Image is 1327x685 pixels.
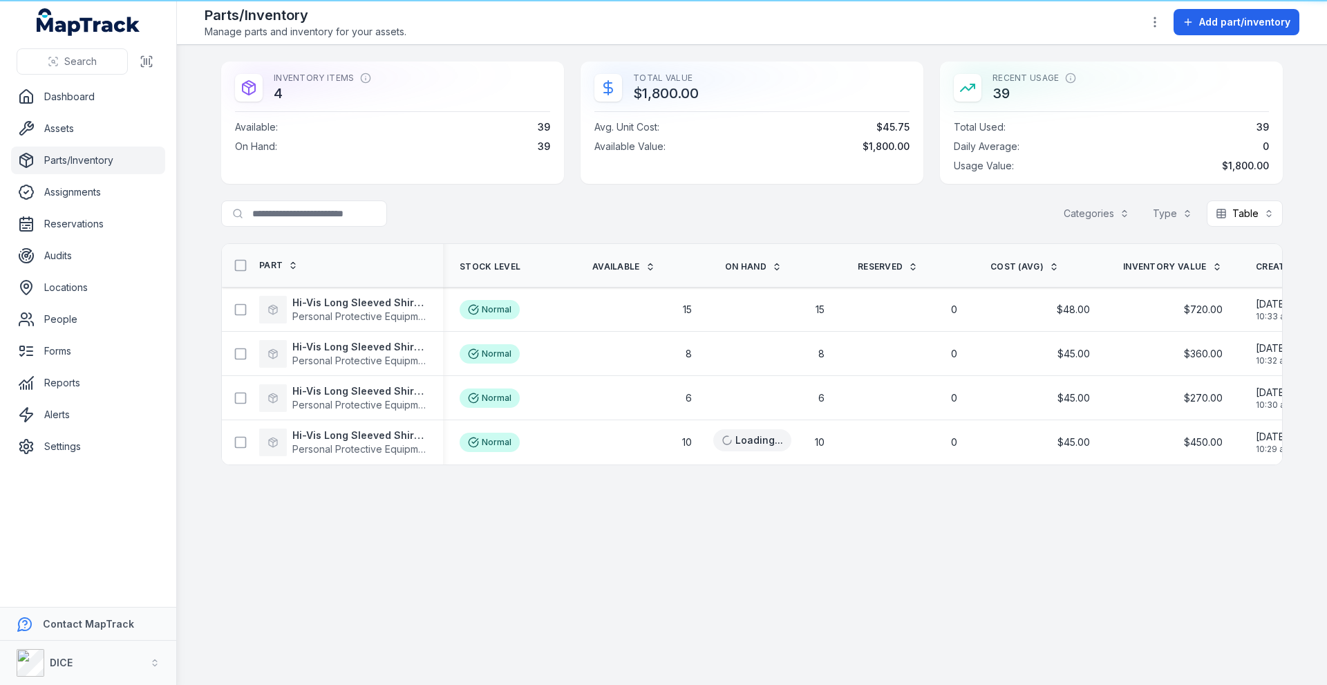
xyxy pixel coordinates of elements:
[990,261,1044,272] span: Cost (avg)
[460,300,520,319] div: Normal
[1256,386,1292,411] time: 22/09/2025, 10:30:45 am
[876,120,910,134] span: $45.75
[1184,391,1223,405] span: $270.00
[259,384,426,412] a: Hi-Vis Long Sleeved Shirt MediumPersonal Protective Equipment
[11,242,165,270] a: Audits
[259,260,283,271] span: Part
[11,83,165,111] a: Dashboard
[1257,120,1269,134] span: 39
[954,140,1019,153] span: Daily Average :
[259,260,298,271] a: Part
[64,55,97,68] span: Search
[11,115,165,142] a: Assets
[1263,140,1269,153] span: 0
[292,340,426,354] strong: Hi-Vis Long Sleeved Shirt Large
[50,657,73,668] strong: DICE
[858,261,903,272] span: Reserved
[460,433,520,452] div: Normal
[1057,347,1090,361] span: $45.00
[11,337,165,365] a: Forms
[1256,311,1292,322] span: 10:33 am
[1184,435,1223,449] span: $450.00
[592,261,640,272] span: Available
[951,391,957,405] span: 0
[592,261,655,272] a: Available
[1256,430,1292,455] time: 22/09/2025, 10:29:21 am
[1256,341,1292,366] time: 22/09/2025, 10:32:02 am
[1144,200,1201,227] button: Type
[686,347,692,361] span: 8
[1055,200,1138,227] button: Categories
[686,391,692,405] span: 6
[1174,9,1299,35] button: Add part/inventory
[11,369,165,397] a: Reports
[951,303,957,317] span: 0
[951,435,957,449] span: 0
[11,401,165,429] a: Alerts
[1057,391,1090,405] span: $45.00
[818,347,825,361] span: 8
[11,178,165,206] a: Assignments
[205,6,406,25] h2: Parts/Inventory
[1123,261,1222,272] a: Inventory Value
[1057,303,1090,317] span: $48.00
[863,140,910,153] span: $1,800.00
[43,618,134,630] strong: Contact MapTrack
[292,355,433,366] span: Personal Protective Equipment
[292,310,433,322] span: Personal Protective Equipment
[1256,297,1292,322] time: 22/09/2025, 10:33:10 am
[815,435,825,449] span: 10
[1256,261,1323,272] span: Created Date
[1184,347,1223,361] span: $360.00
[818,391,825,405] span: 6
[11,433,165,460] a: Settings
[205,25,406,39] span: Manage parts and inventory for your assets.
[292,296,426,310] strong: Hi-Vis Long Sleeved Shirt X Large
[259,296,426,323] a: Hi-Vis Long Sleeved Shirt X LargePersonal Protective Equipment
[292,384,426,398] strong: Hi-Vis Long Sleeved Shirt Medium
[37,8,140,36] a: MapTrack
[594,120,659,134] span: Avg. Unit Cost :
[292,429,426,442] strong: Hi-Vis Long Sleeved Shirt Small
[460,344,520,364] div: Normal
[1207,200,1283,227] button: Table
[17,48,128,75] button: Search
[858,261,918,272] a: Reserved
[1222,159,1269,173] span: $1,800.00
[292,399,433,411] span: Personal Protective Equipment
[990,261,1059,272] a: Cost (avg)
[11,274,165,301] a: Locations
[954,159,1014,173] span: Usage Value :
[1256,444,1292,455] span: 10:29 am
[1256,430,1292,444] span: [DATE]
[1057,435,1090,449] span: $45.00
[725,261,782,272] a: On hand
[460,388,520,408] div: Normal
[1256,386,1292,400] span: [DATE]
[259,429,426,456] a: Hi-Vis Long Sleeved Shirt SmallPersonal Protective Equipment
[538,140,550,153] span: 39
[1184,303,1223,317] span: $720.00
[816,303,825,317] span: 15
[725,261,766,272] span: On hand
[235,140,277,153] span: On Hand :
[954,120,1006,134] span: Total Used :
[292,443,433,455] span: Personal Protective Equipment
[594,140,666,153] span: Available Value :
[259,340,426,368] a: Hi-Vis Long Sleeved Shirt LargePersonal Protective Equipment
[1256,341,1292,355] span: [DATE]
[538,120,550,134] span: 39
[951,347,957,361] span: 0
[1199,15,1290,29] span: Add part/inventory
[682,435,692,449] span: 10
[460,261,520,272] span: Stock Level
[1256,297,1292,311] span: [DATE]
[235,120,278,134] span: Available :
[683,303,692,317] span: 15
[11,306,165,333] a: People
[1123,261,1207,272] span: Inventory Value
[11,147,165,174] a: Parts/Inventory
[1256,355,1292,366] span: 10:32 am
[11,210,165,238] a: Reservations
[1256,400,1292,411] span: 10:30 am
